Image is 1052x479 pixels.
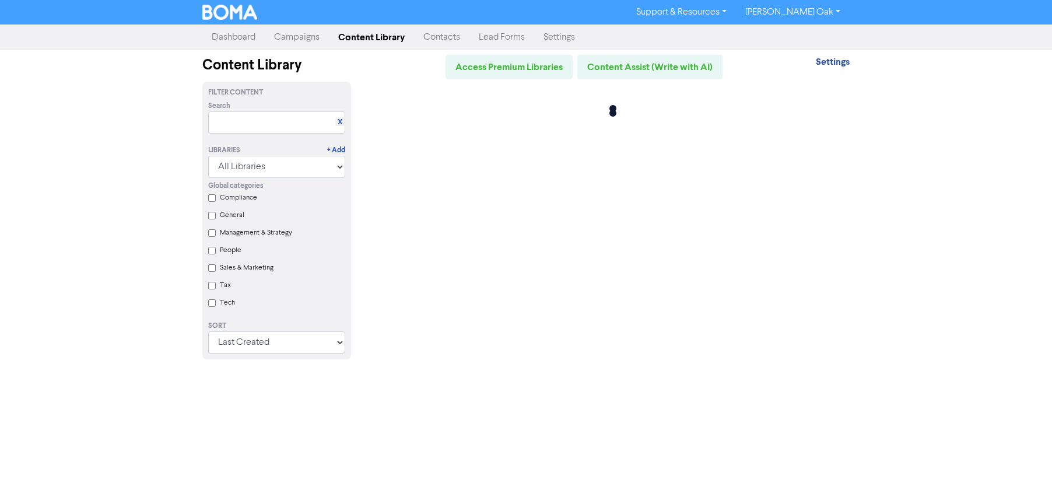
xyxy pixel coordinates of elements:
a: Dashboard [202,26,265,49]
iframe: Chat Widget [994,423,1052,479]
div: Filter Content [208,88,345,98]
label: Tech [220,298,235,308]
img: BOMA Logo [202,5,257,20]
label: Management & Strategy [220,228,292,238]
div: Global categories [208,181,345,191]
label: General [220,210,244,221]
a: Contacts [414,26,469,49]
strong: Settings [816,56,850,68]
a: [PERSON_NAME] Oak [736,3,850,22]
div: Content Library [202,55,351,76]
a: Settings [816,58,850,67]
div: Sort [208,321,345,331]
a: Access Premium Libraries [446,55,573,79]
a: Content Library [329,26,414,49]
label: Compliance [220,193,257,203]
label: Tax [220,280,231,291]
label: People [220,245,241,256]
a: + Add [327,145,345,156]
a: X [338,118,342,127]
a: Support & Resources [627,3,736,22]
span: Search [208,101,230,111]
div: Libraries [208,145,240,156]
a: Content Assist (Write with AI) [577,55,723,79]
a: Settings [534,26,584,49]
a: Campaigns [265,26,329,49]
a: Lead Forms [469,26,534,49]
label: Sales & Marketing [220,263,273,273]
